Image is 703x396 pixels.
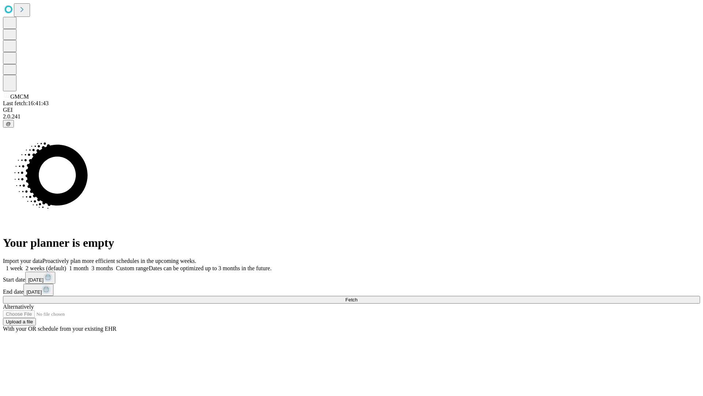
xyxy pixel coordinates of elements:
[28,277,44,283] span: [DATE]
[23,284,53,296] button: [DATE]
[3,272,700,284] div: Start date
[10,93,29,100] span: GMCM
[3,107,700,113] div: GEI
[69,265,89,271] span: 1 month
[3,100,49,106] span: Last fetch: 16:41:43
[3,120,14,128] button: @
[92,265,113,271] span: 3 months
[6,265,23,271] span: 1 week
[3,113,700,120] div: 2.0.241
[3,304,34,310] span: Alternatively
[3,236,700,250] h1: Your planner is empty
[42,258,196,264] span: Proactively plan more efficient schedules in the upcoming weeks.
[3,326,116,332] span: With your OR schedule from your existing EHR
[26,265,66,271] span: 2 weeks (default)
[3,318,36,326] button: Upload a file
[6,121,11,126] span: @
[3,296,700,304] button: Fetch
[26,289,42,295] span: [DATE]
[25,272,55,284] button: [DATE]
[3,284,700,296] div: End date
[345,297,357,302] span: Fetch
[116,265,149,271] span: Custom range
[149,265,271,271] span: Dates can be optimized up to 3 months in the future.
[3,258,42,264] span: Import your data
